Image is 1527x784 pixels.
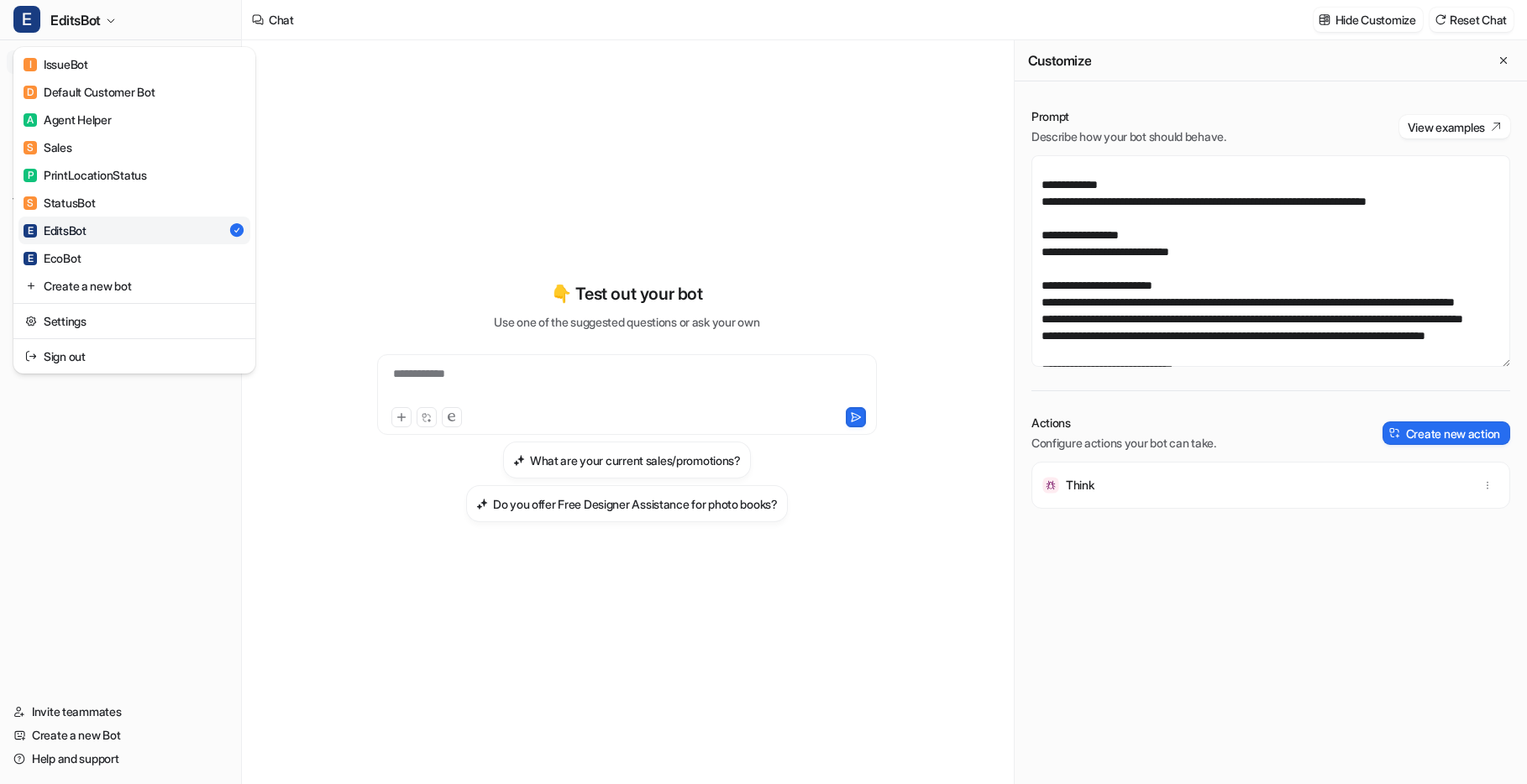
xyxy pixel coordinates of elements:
div: EcoBot [24,249,81,267]
span: P [24,169,37,182]
span: E [13,6,40,33]
div: Sales [24,139,72,156]
img: reset [25,312,37,330]
div: EEditsBot [13,47,255,374]
span: EditsBot [50,8,101,32]
img: reset [25,348,37,365]
div: StatusBot [24,194,95,212]
span: I [24,58,37,71]
div: IssueBot [24,55,88,73]
div: PrintLocationStatus [24,166,147,184]
div: Default Customer Bot [24,83,155,101]
img: reset [25,277,37,295]
span: S [24,196,37,210]
a: Sign out [18,342,250,370]
span: A [24,113,37,127]
div: EditsBot [24,222,87,239]
div: Agent Helper [24,111,112,128]
span: E [24,252,37,265]
span: D [24,86,37,99]
span: E [24,224,37,238]
a: Settings [18,307,250,335]
span: S [24,141,37,154]
a: Create a new bot [18,272,250,300]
